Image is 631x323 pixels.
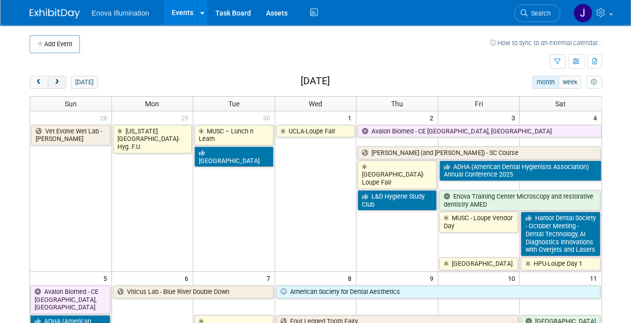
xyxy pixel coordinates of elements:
[30,285,110,314] a: Avalon Biomed - CE [GEOGRAPHIC_DATA], [GEOGRAPHIC_DATA]
[194,125,274,145] a: MUSC – Lunch n Learn
[555,100,566,108] span: Sat
[357,190,437,211] a: L&D Hygiene Study Club
[92,9,149,17] span: Enova Illumination
[357,146,600,159] a: [PERSON_NAME] (and [PERSON_NAME]) - SC Course
[521,257,600,270] a: HPU-Loupe Day 1
[180,111,193,124] span: 29
[99,111,111,124] span: 28
[573,4,592,23] img: JeffD Dyll
[102,272,111,284] span: 5
[475,100,483,108] span: Fri
[592,111,601,124] span: 4
[510,111,519,124] span: 3
[391,100,403,108] span: Thu
[276,125,355,138] a: UCLA-Loupe Fair
[300,76,329,87] h2: [DATE]
[357,125,601,138] a: Avalon Biomed - CE [GEOGRAPHIC_DATA], [GEOGRAPHIC_DATA]
[228,100,239,108] span: Tue
[347,111,356,124] span: 1
[507,272,519,284] span: 10
[439,257,519,270] a: [GEOGRAPHIC_DATA]
[309,100,322,108] span: Wed
[586,76,601,89] button: myCustomButton
[429,272,438,284] span: 9
[184,272,193,284] span: 6
[65,100,77,108] span: Sun
[439,190,600,211] a: Enova Training Center Microscopy and restorative dentistry AMED
[194,146,274,167] a: [GEOGRAPHIC_DATA]
[347,272,356,284] span: 8
[30,35,80,53] button: Add Event
[357,160,437,189] a: [GEOGRAPHIC_DATA]-Loupe Fair
[532,76,559,89] button: month
[490,39,602,47] a: How to sync to an external calendar...
[514,5,560,22] a: Search
[589,272,601,284] span: 11
[439,160,601,181] a: ADHA (American Dental Hygienists Association) Annual Conference 2025
[266,272,275,284] span: 7
[48,76,66,89] button: next
[31,125,110,145] a: Vet Evolve Wet Lab - [PERSON_NAME]
[262,111,275,124] span: 30
[528,10,551,17] span: Search
[113,285,274,298] a: Viticus Lab - Blue River Double Down
[429,111,438,124] span: 2
[439,212,519,232] a: MUSC - Loupe Vendor Day
[521,212,600,256] a: Harbor Dental Society - October Meeting - Dental Technology, AI Diagnostics Innovations with Over...
[558,76,581,89] button: week
[113,125,192,153] a: [US_STATE][GEOGRAPHIC_DATA]-Hyg. F.U.
[30,76,48,89] button: prev
[145,100,159,108] span: Mon
[591,79,597,86] i: Personalize Calendar
[276,285,600,298] a: American Society for Dental Aesthetics
[71,76,97,89] button: [DATE]
[30,9,80,19] img: ExhibitDay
